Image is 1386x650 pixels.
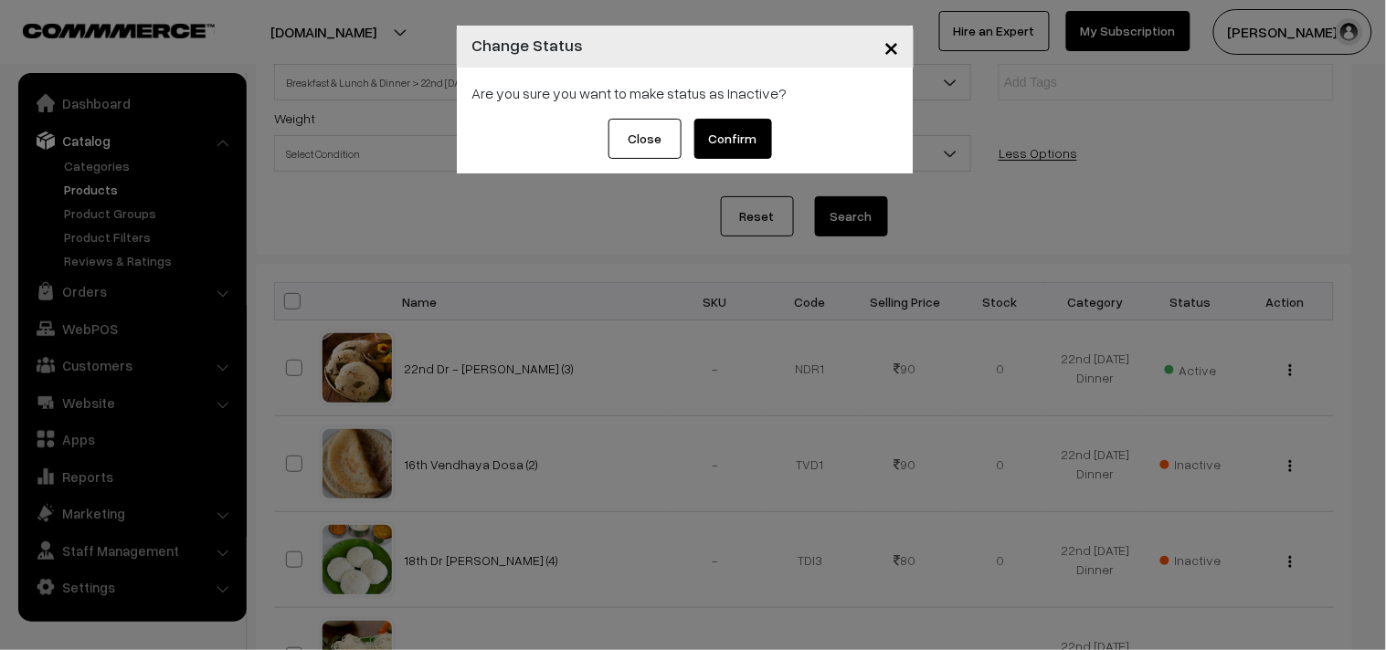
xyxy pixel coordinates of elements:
[471,33,583,58] h4: Change Status
[883,29,899,63] span: ×
[608,119,682,159] button: Close
[694,119,772,159] button: Confirm
[471,82,899,104] div: Are you sure you want to make status as Inactive?
[869,18,914,75] button: Close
